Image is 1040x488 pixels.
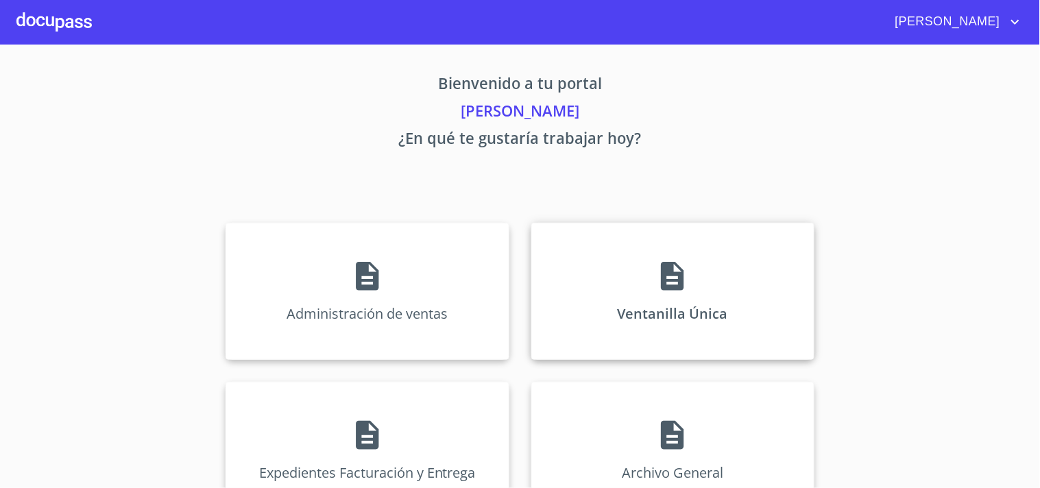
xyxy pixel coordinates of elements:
span: [PERSON_NAME] [885,11,1007,33]
button: account of current user [885,11,1024,33]
p: Archivo General [622,463,723,482]
p: Ventanilla Única [618,304,728,323]
p: Administración de ventas [287,304,448,323]
p: ¿En qué te gustaría trabajar hoy? [98,127,943,154]
p: Expedientes Facturación y Entrega [259,463,476,482]
p: [PERSON_NAME] [98,99,943,127]
p: Bienvenido a tu portal [98,72,943,99]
